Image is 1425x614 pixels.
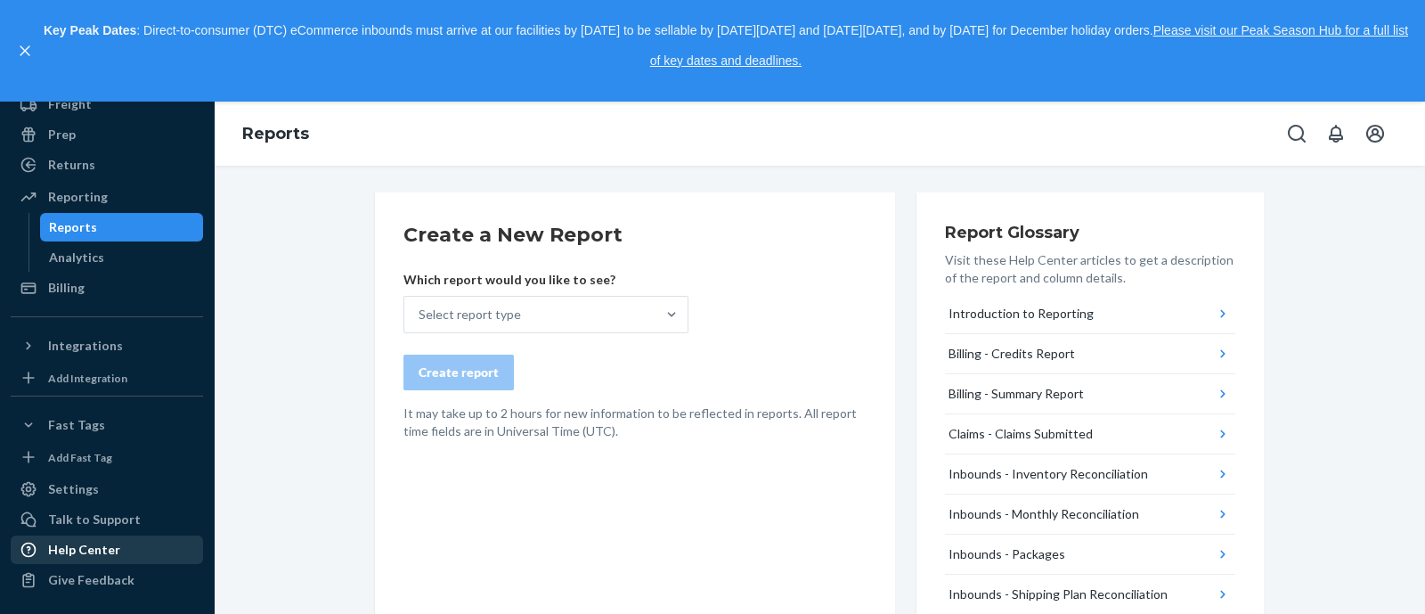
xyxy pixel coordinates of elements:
button: Billing - Credits Report [945,334,1235,374]
p: Visit these Help Center articles to get a description of the report and column details. [945,251,1235,287]
button: Fast Tags [11,411,203,439]
div: Create report [419,364,499,381]
p: It may take up to 2 hours for new information to be reflected in reports. All report time fields ... [403,405,867,440]
div: Fast Tags [48,416,105,434]
strong: Key Peak Dates [44,23,136,37]
p: Which report would you like to see? [403,271,688,289]
div: Inbounds - Inventory Reconciliation [949,465,1148,483]
div: Select report type [419,306,521,323]
div: Returns [48,156,95,174]
p: : Direct-to-consumer (DTC) eCommerce inbounds must arrive at our facilities by [DATE] to be sella... [43,16,1409,76]
a: Returns [11,151,203,179]
button: Inbounds - Inventory Reconciliation [945,454,1235,495]
a: Analytics [40,243,204,272]
div: Help Center [48,541,120,559]
a: Please visit our Peak Season Hub for a full list of key dates and deadlines. [650,23,1408,68]
a: Billing [11,274,203,302]
div: Add Fast Tag [48,450,112,465]
button: Open account menu [1357,116,1393,151]
a: Talk to Support [11,505,203,534]
div: Reports [49,218,97,236]
a: Settings [11,475,203,503]
h2: Create a New Report [403,221,867,250]
div: Billing - Credits Report [949,345,1075,363]
div: Billing - Summary Report [949,385,1084,403]
div: Give Feedback [48,571,134,589]
a: Reporting [11,183,203,211]
button: Inbounds - Monthly Reconciliation [945,495,1235,535]
div: Add Integration [48,371,127,386]
div: Reporting [48,188,108,206]
button: Give Feedback [11,566,203,594]
div: Talk to Support [48,511,141,528]
a: Prep [11,120,203,149]
div: Inbounds - Monthly Reconciliation [949,505,1139,523]
div: Settings [48,480,99,498]
ol: breadcrumbs [228,109,323,160]
a: Reports [242,124,309,143]
a: Freight [11,90,203,119]
h3: Report Glossary [945,221,1235,244]
div: Claims - Claims Submitted [949,425,1093,443]
div: Prep [48,126,76,143]
div: Integrations [48,337,123,355]
button: Claims - Claims Submitted [945,414,1235,454]
div: Billing [48,279,85,297]
button: Create report [403,355,514,390]
button: Inbounds - Packages [945,535,1235,575]
div: Freight [48,95,92,113]
div: Inbounds - Packages [949,545,1065,563]
button: Introduction to Reporting [945,294,1235,334]
a: Help Center [11,536,203,564]
button: Billing - Summary Report [945,374,1235,414]
div: Introduction to Reporting [949,305,1094,323]
button: close, [16,42,34,60]
div: Inbounds - Shipping Plan Reconciliation [949,585,1168,603]
div: Analytics [49,249,104,266]
button: Open notifications [1318,116,1354,151]
a: Reports [40,213,204,242]
a: Add Fast Tag [11,446,203,468]
a: Add Integration [11,367,203,389]
button: Open Search Box [1279,116,1315,151]
button: Integrations [11,332,203,360]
